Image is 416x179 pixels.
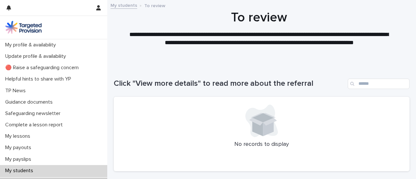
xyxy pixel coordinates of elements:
[3,53,71,59] p: Update profile & availability
[348,79,409,89] input: Search
[3,88,31,94] p: TP News
[3,99,58,105] p: Guidance documents
[122,141,402,148] p: No records to display
[5,21,42,34] img: M5nRWzHhSzIhMunXDL62
[3,156,36,162] p: My payslips
[114,79,345,88] h1: Click "View more details" to read more about the referral
[3,65,84,71] p: 🔴 Raise a safeguarding concern
[3,76,76,82] p: Helpful hints to share with YP
[3,122,68,128] p: Complete a lesson report
[3,133,35,139] p: My lessons
[3,110,66,117] p: Safeguarding newsletter
[3,42,61,48] p: My profile & availability
[114,10,405,25] h1: To review
[3,168,38,174] p: My students
[110,1,137,9] a: My students
[3,145,36,151] p: My payouts
[144,2,165,9] p: To review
